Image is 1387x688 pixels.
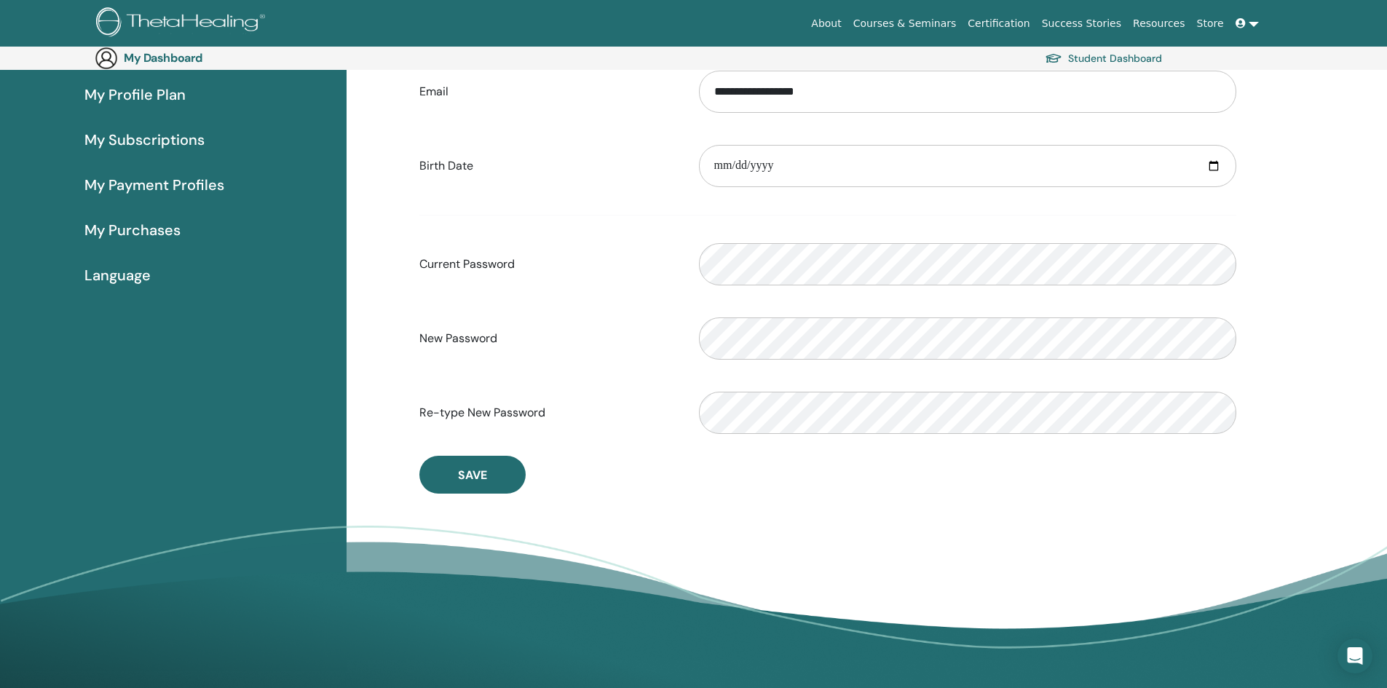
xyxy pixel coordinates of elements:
[847,10,963,37] a: Courses & Seminars
[1191,10,1230,37] a: Store
[84,129,205,151] span: My Subscriptions
[124,51,269,65] h3: My Dashboard
[84,264,151,286] span: Language
[84,84,186,106] span: My Profile Plan
[1337,638,1372,673] div: Open Intercom Messenger
[962,10,1035,37] a: Certification
[408,152,688,180] label: Birth Date
[805,10,847,37] a: About
[84,219,181,241] span: My Purchases
[95,47,118,70] img: generic-user-icon.jpg
[408,325,688,352] label: New Password
[1127,10,1191,37] a: Resources
[84,174,224,196] span: My Payment Profiles
[419,456,526,494] button: Save
[458,467,487,483] span: Save
[408,399,688,427] label: Re-type New Password
[1045,52,1062,65] img: graduation-cap.svg
[1045,48,1162,68] a: Student Dashboard
[408,250,688,278] label: Current Password
[1036,10,1127,37] a: Success Stories
[96,7,270,40] img: logo.png
[408,78,688,106] label: Email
